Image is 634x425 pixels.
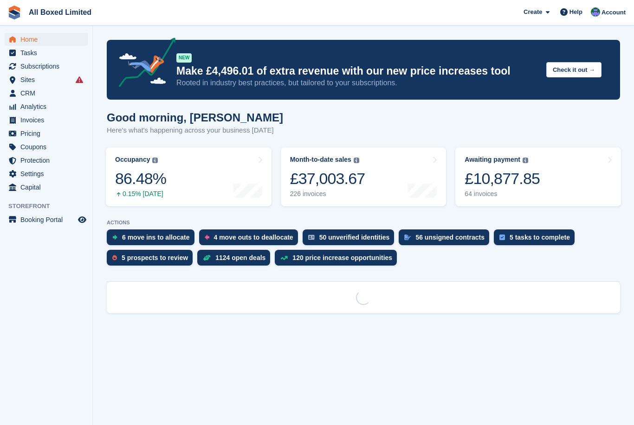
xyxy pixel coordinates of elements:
div: £10,877.85 [465,169,540,188]
a: 6 move ins to allocate [107,229,199,250]
div: 1124 open deals [215,254,265,261]
span: Help [569,7,582,17]
div: Occupancy [115,156,150,164]
div: £37,003.67 [290,169,365,188]
a: Preview store [77,214,88,225]
span: Booking Portal [20,213,76,226]
div: 120 price increase opportunities [292,254,392,261]
a: menu [5,46,88,59]
a: 5 tasks to complete [494,229,579,250]
a: Month-to-date sales £37,003.67 226 invoices [281,147,446,206]
img: task-75834270c22a3079a89374b754ae025e5fb1db73e45f91037f5363f120a921f8.svg [499,235,505,240]
span: Storefront [8,202,92,211]
div: 6 move ins to allocate [122,234,190,241]
i: Smart entry sync failures have occurred [76,76,83,83]
img: prospect-51fa495bee0391a8d652442698ab0144808aea92771e9ea1ae160a38d050c398.svg [112,255,117,260]
a: menu [5,60,88,73]
a: menu [5,181,88,194]
div: 64 invoices [465,190,540,198]
img: contract_signature_icon-13c848040528278c33f63329250d36e43548de30e8caae1d1a13099fd9432cc5.svg [404,235,411,240]
img: Liam Spencer [591,7,600,17]
span: Tasks [20,46,76,59]
p: Make £4,496.01 of extra revenue with our new price increases tool [176,64,539,78]
img: move_ins_to_allocate_icon-fdf77a2bb77ea45bf5b3d319d69a93e2d87916cf1d5bf7949dd705db3b84f3ca.svg [112,235,117,240]
a: menu [5,140,88,153]
span: Invoices [20,114,76,127]
a: 50 unverified identities [303,229,399,250]
a: All Boxed Limited [25,5,95,20]
span: Settings [20,167,76,180]
a: 120 price increase opportunities [275,250,401,270]
a: menu [5,33,88,46]
span: CRM [20,87,76,100]
a: 5 prospects to review [107,250,197,270]
img: icon-info-grey-7440780725fd019a000dd9b08b2336e03edf1995a4989e88bcd33f0948082b44.svg [523,158,528,163]
a: menu [5,100,88,113]
span: Account [602,8,626,17]
div: 226 invoices [290,190,365,198]
a: menu [5,87,88,100]
a: menu [5,73,88,86]
div: NEW [176,53,192,63]
span: Protection [20,154,76,167]
img: price_increase_opportunities-93ffe204e8149a01c8c9dc8f82e8f89637d9d84a8eef4429ea346261dce0b2c0.svg [280,256,288,260]
span: Create [524,7,542,17]
span: Coupons [20,140,76,153]
img: deal-1b604bf984904fb50ccaf53a9ad4b4a5d6e5aea283cecdc64d6e3604feb123c2.svg [203,254,211,261]
div: Awaiting payment [465,156,520,164]
div: 0.15% [DATE] [115,190,166,198]
a: Occupancy 86.48% 0.15% [DATE] [106,147,272,206]
span: Pricing [20,127,76,140]
a: 1124 open deals [197,250,275,270]
p: ACTIONS [107,220,620,226]
div: 56 unsigned contracts [415,234,485,241]
div: 50 unverified identities [319,234,390,241]
a: menu [5,154,88,167]
img: verify_identity-adf6edd0f0f0b5bbfe63781bf79b02c33cf7c696d77639b501bdc392416b5a36.svg [308,235,315,240]
img: icon-info-grey-7440780725fd019a000dd9b08b2336e03edf1995a4989e88bcd33f0948082b44.svg [354,158,359,163]
div: 4 move outs to deallocate [214,234,293,241]
span: Capital [20,181,76,194]
p: Here's what's happening across your business [DATE] [107,125,283,136]
span: Home [20,33,76,46]
img: icon-info-grey-7440780725fd019a000dd9b08b2336e03edf1995a4989e88bcd33f0948082b44.svg [152,158,158,163]
a: menu [5,127,88,140]
div: 5 tasks to complete [510,234,570,241]
img: move_outs_to_deallocate_icon-f764333ba52eb49d3ac5e1228854f67142a1ed5810a6f6cc68b1a99e826820c5.svg [205,235,209,240]
a: menu [5,114,88,127]
div: 86.48% [115,169,166,188]
a: menu [5,213,88,226]
h1: Good morning, [PERSON_NAME] [107,111,283,124]
div: Month-to-date sales [290,156,351,164]
a: menu [5,167,88,180]
span: Analytics [20,100,76,113]
img: price-adjustments-announcement-icon-8257ccfd72463d97f412b2fc003d46551f7dbcb40ab6d574587a9cd5c0d94... [111,38,176,90]
a: Awaiting payment £10,877.85 64 invoices [455,147,621,206]
p: Rooted in industry best practices, but tailored to your subscriptions. [176,78,539,88]
span: Subscriptions [20,60,76,73]
a: 4 move outs to deallocate [199,229,303,250]
span: Sites [20,73,76,86]
div: 5 prospects to review [122,254,188,261]
img: stora-icon-8386f47178a22dfd0bd8f6a31ec36ba5ce8667c1dd55bd0f319d3a0aa187defe.svg [7,6,21,19]
button: Check it out → [546,62,602,77]
a: 56 unsigned contracts [399,229,494,250]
